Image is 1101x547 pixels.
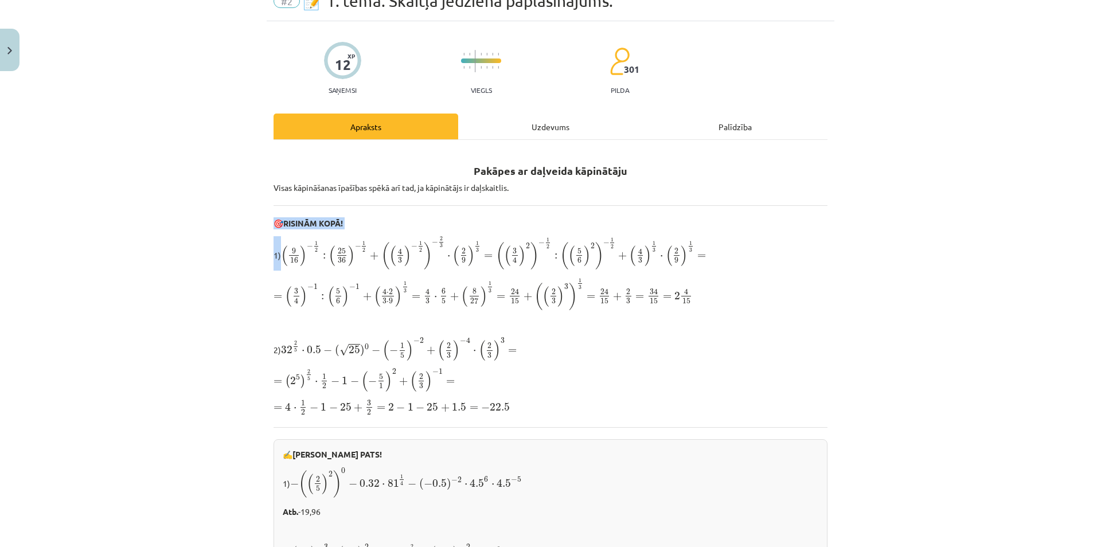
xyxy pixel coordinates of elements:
span: − [460,338,466,344]
span: − [372,346,380,354]
span: 1 [408,403,413,411]
span: 2 [322,383,326,389]
span: ( [568,245,575,266]
span: 25 [427,403,438,411]
span: ) [300,286,307,307]
span: 2 [626,289,630,295]
span: − [396,404,405,412]
span: 25 [338,248,346,254]
span: ⋅ [382,483,385,487]
span: − [413,338,420,344]
span: − [331,377,339,385]
span: ) [595,243,603,270]
span: 0.5 [307,346,321,354]
span: 27 [470,298,478,304]
span: ( [461,286,468,307]
span: 4 [638,248,642,255]
span: 15 [511,298,519,304]
span: ) [333,471,341,498]
span: 1 [400,474,403,478]
span: 1 [439,369,443,374]
span: 2 [458,477,462,483]
span: 25 [349,346,360,354]
span: − [349,284,356,290]
span: ( [479,340,486,361]
span: ( [534,283,542,311]
span: = [377,406,385,411]
span: − [323,346,332,354]
span: − [350,377,359,385]
span: ( [327,286,334,307]
span: − [389,346,398,354]
span: 1 [314,284,318,290]
span: 301 [624,64,639,75]
span: 9 [292,248,296,254]
span: 5 [336,288,340,294]
span: ( [299,471,307,498]
span: + [524,292,532,300]
span: ( [542,286,549,307]
span: 6 [484,476,488,482]
span: 1 [579,278,581,282]
strong: Atb. [283,506,298,517]
span: 2 [367,409,371,415]
span: ) [530,243,538,270]
span: 6 [336,298,340,304]
img: icon-short-line-57e1e144782c952c97e751825c79c345078a6d821885a25fce030b3d8c18986b.svg [481,53,482,56]
span: = [697,254,706,259]
span: + [618,252,627,260]
span: 5 [294,348,297,352]
span: 5 [577,248,581,254]
span: ) [395,286,402,307]
span: 2 [440,237,443,241]
span: 8 [473,288,477,294]
span: 15 [650,298,658,304]
span: 9 [462,257,466,263]
span: = [412,295,420,299]
span: 5 [296,374,300,380]
img: icon-short-line-57e1e144782c952c97e751825c79c345078a6d821885a25fce030b3d8c18986b.svg [469,53,470,56]
span: 3 [487,353,491,358]
span: − [310,404,318,412]
img: icon-close-lesson-0947bae3869378f0d4975bcd49f059093ad1ed9edebbc8119c70593378902aed.svg [7,47,12,54]
span: 5 [517,476,521,482]
span: 4.5 [470,479,484,487]
span: ( [281,245,288,266]
span: = [274,406,282,411]
span: 5 [316,486,320,491]
span: 2 [362,248,365,252]
span: ) [584,245,591,266]
span: 2 [419,374,423,380]
span: ⋅ [660,255,663,259]
span: 3 [626,298,630,304]
span: − [432,369,439,375]
span: = [663,295,671,299]
img: students-c634bb4e5e11cddfef0936a35e636f08e4e9abd3cc4e673bd6f9a4125e45ecb1.svg [610,47,630,76]
span: 24 [511,289,519,295]
span: ) [447,478,451,490]
span: ) [519,245,526,266]
p: 1) [274,236,827,271]
span: ⋅ [386,292,389,294]
span: √ [339,344,349,356]
span: XP [348,53,355,59]
span: 3 [382,298,386,304]
span: ) [322,474,329,494]
span: ( [382,340,389,361]
span: 36 [338,257,346,263]
span: ⋅ [294,407,296,411]
span: + [450,292,459,300]
span: 15 [682,298,690,304]
span: 15 [600,298,608,304]
span: − [603,240,610,246]
span: ) [300,374,306,388]
span: 1 [689,241,692,245]
img: icon-short-line-57e1e144782c952c97e751825c79c345078a6d821885a25fce030b3d8c18986b.svg [463,53,464,56]
span: = [497,295,505,299]
span: ) [425,371,432,392]
span: 2 [290,377,296,385]
span: 2 [389,289,393,295]
span: 25 [340,403,352,411]
span: − [511,477,517,483]
span: 3 [425,298,430,304]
